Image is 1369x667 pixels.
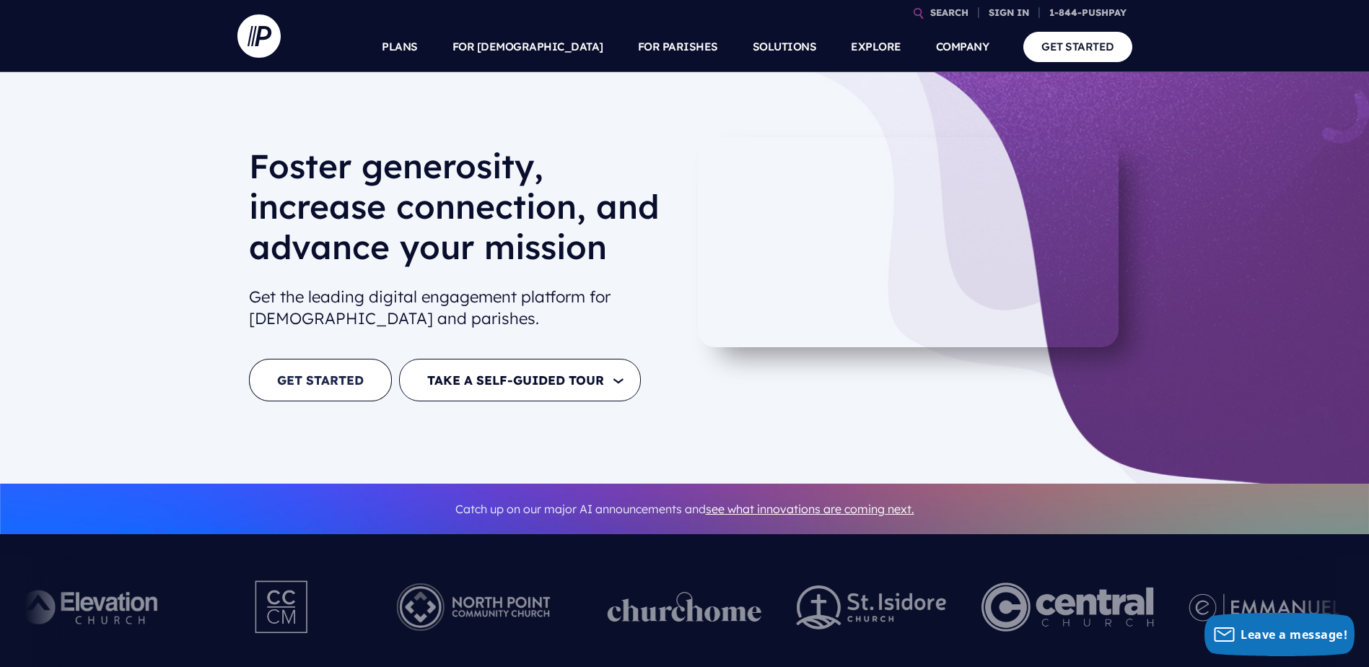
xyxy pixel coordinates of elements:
[706,502,914,516] a: see what innovations are coming next.
[399,359,641,401] button: TAKE A SELF-GUIDED TOUR
[452,22,603,72] a: FOR [DEMOGRAPHIC_DATA]
[249,493,1121,526] p: Catch up on our major AI announcements and
[1023,32,1132,61] a: GET STARTED
[1204,613,1355,656] button: Leave a message!
[249,280,673,336] h2: Get the leading digital engagement platform for [DEMOGRAPHIC_DATA] and parishes.
[1241,627,1347,642] span: Leave a message!
[936,22,989,72] a: COMPANY
[638,22,718,72] a: FOR PARISHES
[851,22,901,72] a: EXPLORE
[225,567,339,647] img: Pushpay_Logo__CCM
[753,22,817,72] a: SOLUTIONS
[249,359,392,401] a: GET STARTED
[608,592,762,622] img: pp_logos_1
[981,567,1154,647] img: Central Church Henderson NV
[797,585,947,629] img: pp_logos_2
[249,146,673,279] h1: Foster generosity, increase connection, and advance your mission
[375,567,573,647] img: Pushpay_Logo__NorthPoint
[382,22,418,72] a: PLANS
